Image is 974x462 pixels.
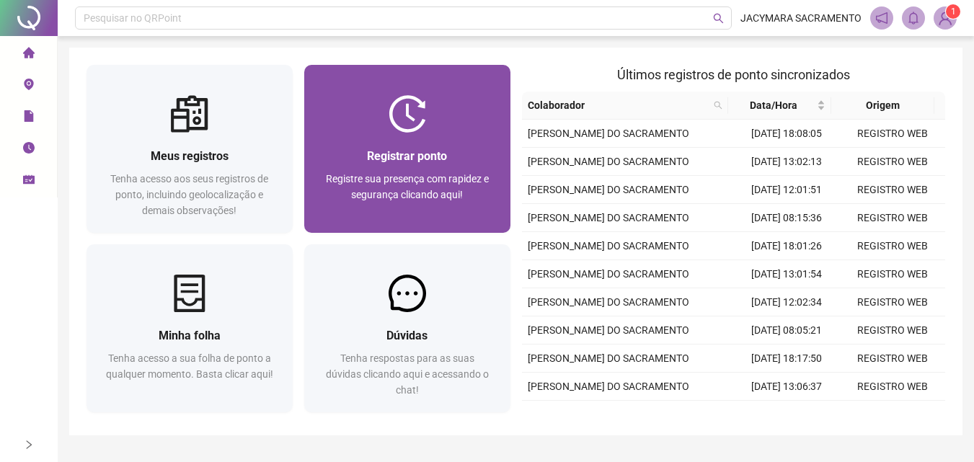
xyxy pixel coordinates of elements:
[528,212,689,223] span: [PERSON_NAME] DO SACRAMENTO
[304,65,510,233] a: Registrar pontoRegistre sua presença com rapidez e segurança clicando aqui!
[617,67,850,82] span: Últimos registros de ponto sincronizados
[23,136,35,164] span: clock-circle
[733,401,839,429] td: [DATE] 12:03:23
[733,373,839,401] td: [DATE] 13:06:37
[733,176,839,204] td: [DATE] 12:01:51
[23,104,35,133] span: file
[304,244,510,412] a: DúvidasTenha respostas para as suas dúvidas clicando aqui e acessando o chat!
[733,148,839,176] td: [DATE] 13:02:13
[714,101,722,110] span: search
[733,345,839,373] td: [DATE] 18:17:50
[839,316,945,345] td: REGISTRO WEB
[733,232,839,260] td: [DATE] 18:01:26
[106,352,273,380] span: Tenha acesso a sua folha de ponto a qualquer momento. Basta clicar aqui!
[839,401,945,429] td: REGISTRO WEB
[23,167,35,196] span: schedule
[23,72,35,101] span: environment
[713,13,724,24] span: search
[839,204,945,232] td: REGISTRO WEB
[946,4,960,19] sup: Atualize o seu contato no menu Meus Dados
[839,120,945,148] td: REGISTRO WEB
[326,173,489,200] span: Registre sua presença com rapidez e segurança clicando aqui!
[875,12,888,25] span: notification
[839,288,945,316] td: REGISTRO WEB
[528,97,708,113] span: Colaborador
[839,345,945,373] td: REGISTRO WEB
[733,288,839,316] td: [DATE] 12:02:34
[528,381,689,392] span: [PERSON_NAME] DO SACRAMENTO
[733,316,839,345] td: [DATE] 08:05:21
[528,240,689,252] span: [PERSON_NAME] DO SACRAMENTO
[733,260,839,288] td: [DATE] 13:01:54
[951,6,956,17] span: 1
[934,7,956,29] img: 94985
[528,324,689,336] span: [PERSON_NAME] DO SACRAMENTO
[528,268,689,280] span: [PERSON_NAME] DO SACRAMENTO
[733,204,839,232] td: [DATE] 08:15:36
[907,12,920,25] span: bell
[151,149,229,163] span: Meus registros
[110,173,268,216] span: Tenha acesso aos seus registros de ponto, incluindo geolocalização e demais observações!
[24,440,34,450] span: right
[528,296,689,308] span: [PERSON_NAME] DO SACRAMENTO
[159,329,221,342] span: Minha folha
[740,10,862,26] span: JACYMARA SACRAMENTO
[728,92,831,120] th: Data/Hora
[711,94,725,116] span: search
[528,156,689,167] span: [PERSON_NAME] DO SACRAMENTO
[839,373,945,401] td: REGISTRO WEB
[386,329,428,342] span: Dúvidas
[839,148,945,176] td: REGISTRO WEB
[839,232,945,260] td: REGISTRO WEB
[528,184,689,195] span: [PERSON_NAME] DO SACRAMENTO
[831,92,934,120] th: Origem
[23,40,35,69] span: home
[528,128,689,139] span: [PERSON_NAME] DO SACRAMENTO
[87,65,293,233] a: Meus registrosTenha acesso aos seus registros de ponto, incluindo geolocalização e demais observa...
[87,244,293,412] a: Minha folhaTenha acesso a sua folha de ponto a qualquer momento. Basta clicar aqui!
[326,352,489,396] span: Tenha respostas para as suas dúvidas clicando aqui e acessando o chat!
[734,97,814,113] span: Data/Hora
[367,149,447,163] span: Registrar ponto
[528,352,689,364] span: [PERSON_NAME] DO SACRAMENTO
[733,120,839,148] td: [DATE] 18:08:05
[839,260,945,288] td: REGISTRO WEB
[839,176,945,204] td: REGISTRO WEB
